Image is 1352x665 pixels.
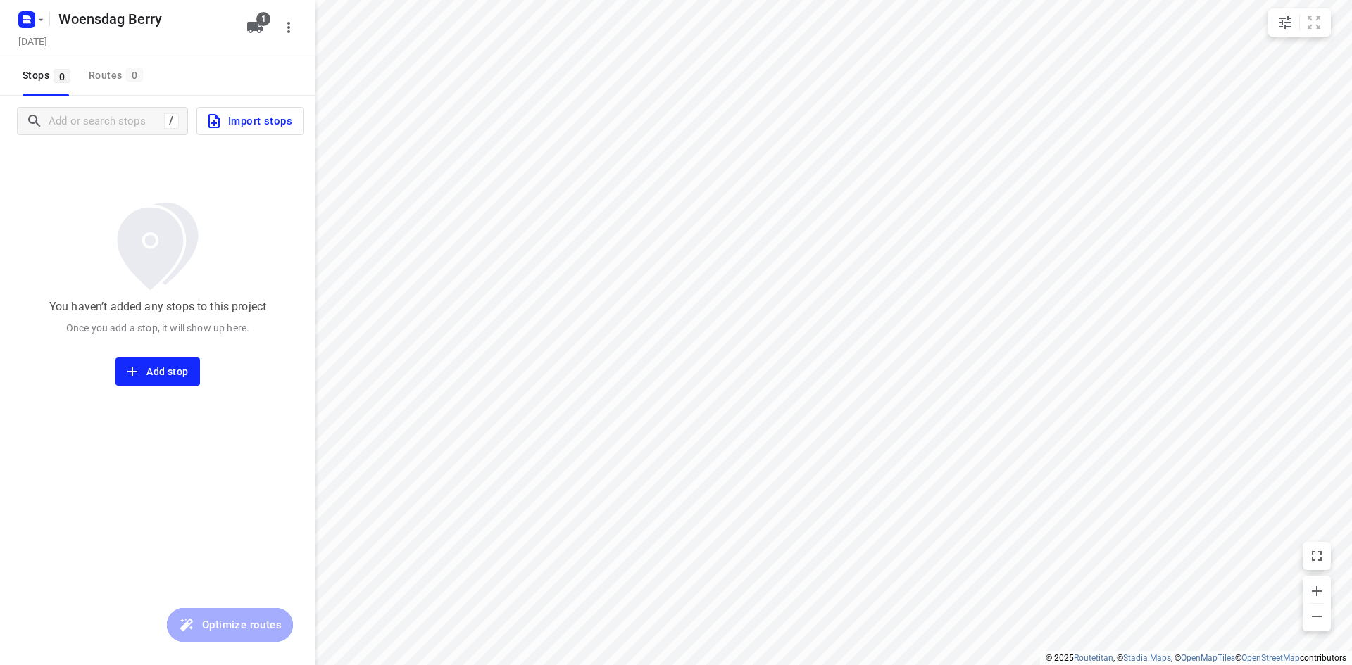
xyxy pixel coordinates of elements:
[1241,653,1300,663] a: OpenStreetMap
[256,12,270,26] span: 1
[1046,653,1346,663] li: © 2025 , © , © © contributors
[1271,8,1299,37] button: Map settings
[167,608,293,642] button: Optimize routes
[66,321,249,335] p: Once you add a stop, it will show up here.
[1123,653,1171,663] a: Stadia Maps
[196,107,304,135] button: Import stops
[23,67,75,84] span: Stops
[53,8,235,30] h5: Rename
[126,68,143,82] span: 0
[49,298,266,315] p: You haven’t added any stops to this project
[1181,653,1235,663] a: OpenMapTiles
[127,363,188,381] span: Add stop
[49,110,164,132] input: Add or search stops
[188,107,304,135] a: Import stops
[1074,653,1113,663] a: Routetitan
[275,13,303,42] button: More
[164,113,179,129] div: /
[13,33,53,49] h5: Project date
[1268,8,1331,37] div: small contained button group
[54,69,70,83] span: 0
[115,357,199,386] button: Add stop
[89,67,147,84] div: Routes
[241,13,269,42] button: 1
[206,112,292,130] span: Import stops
